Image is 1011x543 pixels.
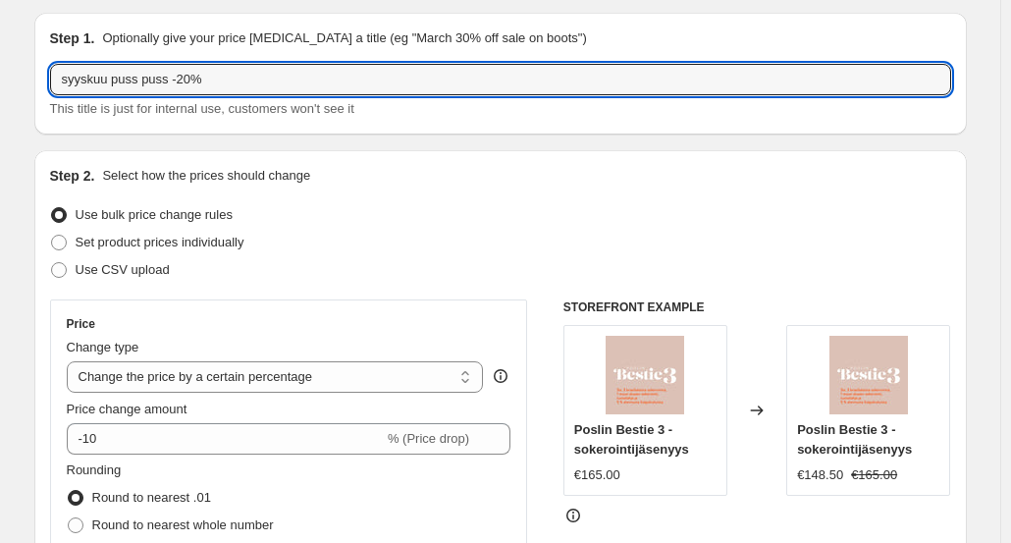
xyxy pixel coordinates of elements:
[92,490,211,505] span: Round to nearest .01
[67,462,122,477] span: Rounding
[50,64,951,95] input: 30% off holiday sale
[102,166,310,186] p: Select how the prices should change
[67,423,384,455] input: -15
[50,28,95,48] h2: Step 1.
[388,431,469,446] span: % (Price drop)
[797,465,843,485] div: €148.50
[574,422,689,457] span: Poslin Bestie 3 -sokerointijäsenyys
[491,366,510,386] div: help
[50,166,95,186] h2: Step 2.
[76,207,233,222] span: Use bulk price change rules
[76,262,170,277] span: Use CSV upload
[606,336,684,414] img: PoslinBestie3jasenyys_80x.jpg
[67,340,139,354] span: Change type
[67,316,95,332] h3: Price
[50,101,354,116] span: This title is just for internal use, customers won't see it
[851,465,897,485] strike: €165.00
[829,336,908,414] img: PoslinBestie3jasenyys_80x.jpg
[797,422,912,457] span: Poslin Bestie 3 -sokerointijäsenyys
[67,402,187,416] span: Price change amount
[92,517,274,532] span: Round to nearest whole number
[102,28,586,48] p: Optionally give your price [MEDICAL_DATA] a title (eg "March 30% off sale on boots")
[563,299,951,315] h6: STOREFRONT EXAMPLE
[76,235,244,249] span: Set product prices individually
[574,465,620,485] div: €165.00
